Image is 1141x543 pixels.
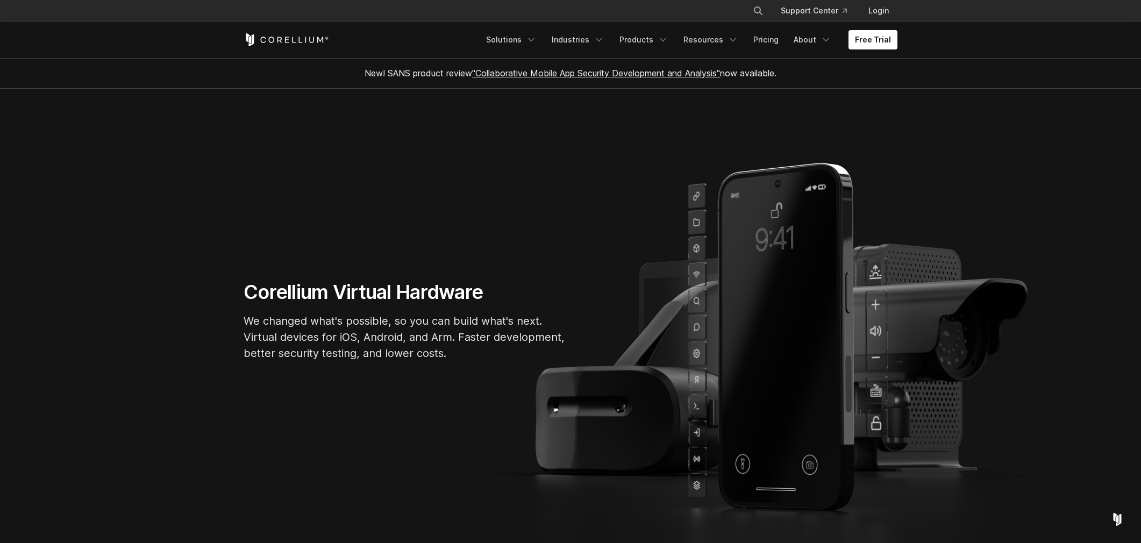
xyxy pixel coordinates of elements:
a: Login [860,1,897,20]
a: Resources [677,30,745,49]
a: About [787,30,838,49]
a: Industries [545,30,611,49]
a: "Collaborative Mobile App Security Development and Analysis" [472,68,720,78]
a: Pricing [747,30,785,49]
a: Solutions [480,30,543,49]
a: Products [613,30,675,49]
a: Corellium Home [244,33,329,46]
h1: Corellium Virtual Hardware [244,280,566,304]
div: Navigation Menu [740,1,897,20]
button: Search [748,1,768,20]
a: Free Trial [848,30,897,49]
div: Open Intercom Messenger [1104,506,1130,532]
span: New! SANS product review now available. [365,68,776,78]
a: Support Center [772,1,855,20]
div: Navigation Menu [480,30,897,49]
p: We changed what's possible, so you can build what's next. Virtual devices for iOS, Android, and A... [244,313,566,361]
